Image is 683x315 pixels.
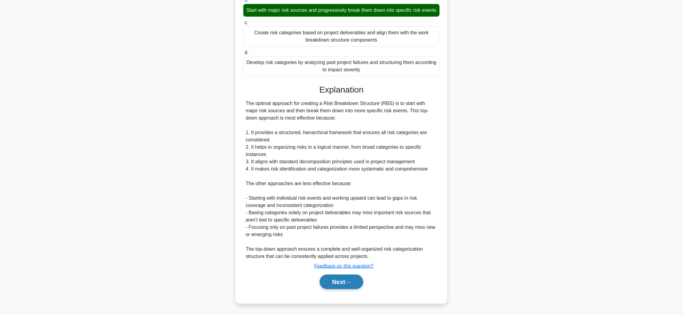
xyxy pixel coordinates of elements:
[243,4,440,17] div: Start with major risk sources and progressively break them down into specific risk events
[314,263,374,269] a: Feedback on this question?
[245,50,248,55] span: d.
[243,56,440,76] div: Develop risk categories by analyzing past project failures and structuring them according to impa...
[320,275,363,289] button: Next
[245,20,248,25] span: c.
[247,85,436,95] h3: Explanation
[243,26,440,46] div: Create risk categories based on project deliverables and align them with the work breakdown struc...
[246,100,437,260] div: The optimal approach for creating a Risk Breakdown Structure (RBS) is to start with major risk so...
